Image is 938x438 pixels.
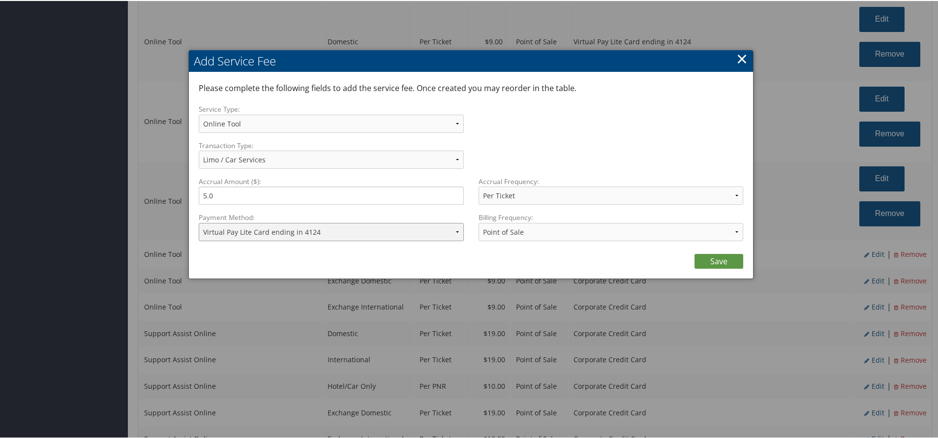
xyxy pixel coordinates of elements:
[189,49,753,71] h2: Add Service Fee
[199,81,736,94] p: Please complete the following fields to add the service fee. Once created you may reorder in the ...
[199,140,464,150] label: Transaction Type:
[199,103,464,113] label: Service Type:
[695,253,743,268] a: Save
[199,176,464,186] label: Accrual Amount ($):
[199,212,464,221] label: Payment Method:
[479,212,533,221] label: Billing Frequency:
[736,48,748,67] a: ×
[479,176,539,186] label: Accrual Frequency :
